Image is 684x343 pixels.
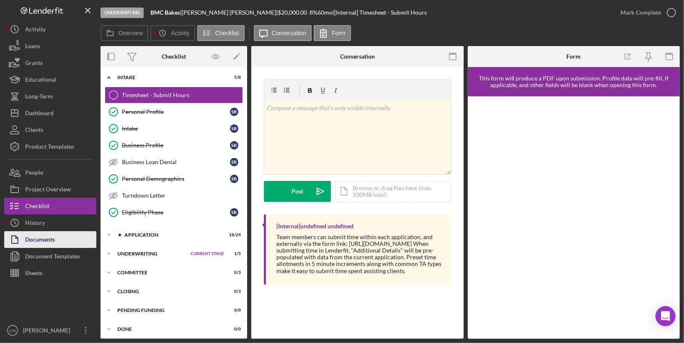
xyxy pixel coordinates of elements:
[230,141,238,150] div: S B
[612,4,680,21] button: Mark Complete
[101,8,144,18] div: Underwriting
[117,270,220,275] div: Committee
[292,181,303,202] div: Post
[105,87,243,103] a: Timesheet - Submit Hours
[226,270,241,275] div: 0 / 3
[230,208,238,217] div: S B
[226,75,241,80] div: 5 / 8
[25,265,42,284] div: Sheets
[567,53,581,60] div: Form
[226,289,241,294] div: 0 / 3
[9,328,16,333] text: CW
[4,231,96,248] button: Documents
[314,25,351,41] button: Form
[340,53,375,60] div: Conversation
[117,251,186,256] div: Underwriting
[226,327,241,332] div: 0 / 0
[215,30,239,36] label: Checklist
[105,187,243,204] a: Turndown Letter
[122,92,243,98] div: Timesheet - Submit Hours
[117,327,220,332] div: Done
[226,232,241,237] div: 18 / 24
[278,9,310,16] div: $20,000.00
[122,192,243,199] div: Turndown Letter
[105,120,243,137] a: IntakeSB
[105,204,243,221] a: Eligibility PhaseSB
[472,75,676,88] div: This form will produce a PDF upon submission. Profile data will pre-fill, if applicable, and othe...
[230,108,238,116] div: S B
[105,137,243,154] a: Business ProfileSB
[122,125,230,132] div: Intake
[101,25,148,41] button: Overview
[4,322,96,339] button: CW[PERSON_NAME]
[122,142,230,149] div: Business Profile
[317,9,333,16] div: 60 mo
[122,108,230,115] div: Personal Profile
[4,248,96,265] button: Document Templates
[191,251,224,256] span: Current Stage
[230,158,238,166] div: S B
[230,124,238,133] div: S B
[150,9,180,16] b: BMC Bakes
[4,265,96,281] button: Sheets
[332,30,346,36] label: Form
[272,30,307,36] label: Conversation
[122,159,230,165] div: Business Loan Denial
[25,214,45,233] div: History
[150,9,182,16] div: |
[162,53,186,60] div: Checklist
[276,234,443,274] div: Team members can submit time within each application, and externally via the form link: [URL][DOM...
[182,9,278,16] div: [PERSON_NAME] [PERSON_NAME] |
[620,4,661,21] div: Mark Complete
[171,30,189,36] label: Activity
[25,248,80,267] div: Document Templates
[119,30,143,36] label: Overview
[21,322,75,341] div: [PERSON_NAME]
[105,154,243,170] a: Business Loan DenialSB
[105,170,243,187] a: Personal DemographicsSB
[105,103,243,120] a: Personal ProfileSB
[117,308,220,313] div: Pending Funding
[264,181,331,202] button: Post
[122,209,230,216] div: Eligibility Phase
[4,214,96,231] button: History
[117,289,220,294] div: Closing
[310,9,317,16] div: 8 %
[25,231,55,250] div: Documents
[230,175,238,183] div: S B
[150,25,195,41] button: Activity
[276,223,354,230] div: [Internal] undefined undefined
